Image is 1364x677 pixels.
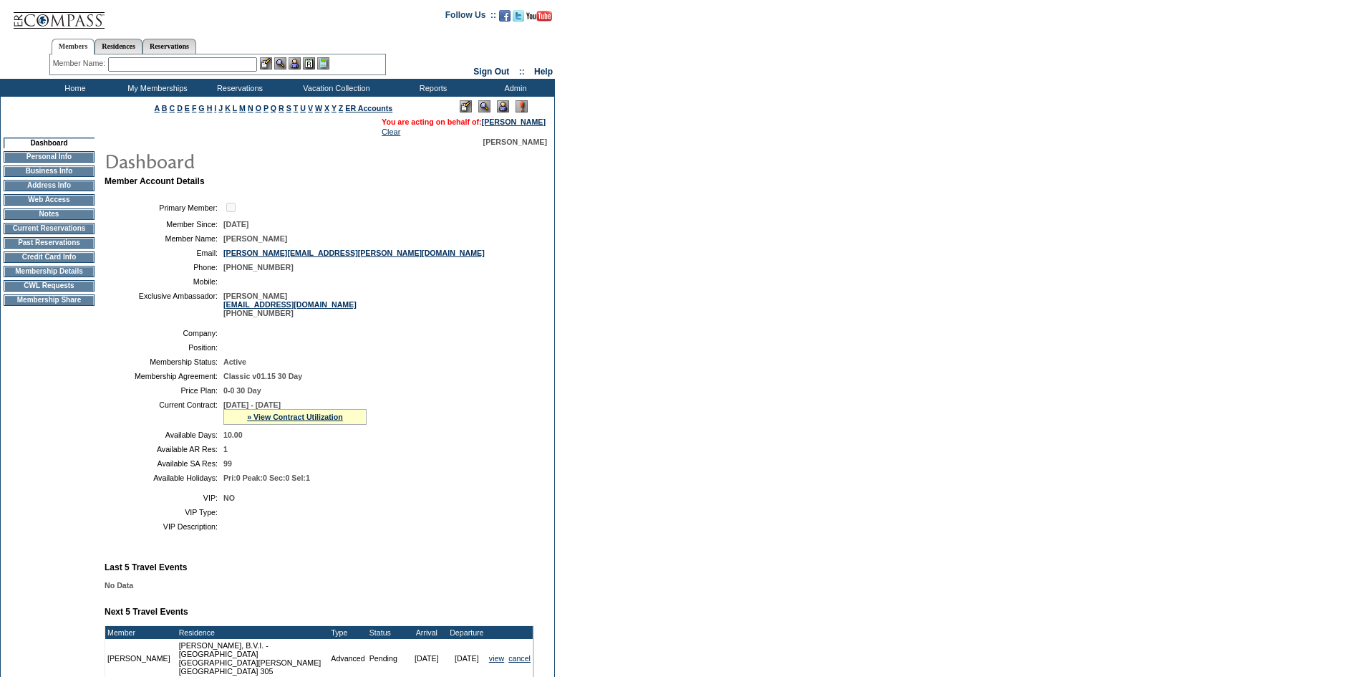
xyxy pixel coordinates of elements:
td: VIP Type: [110,508,218,517]
span: 1 [223,445,228,453]
td: Vacation Collection [279,79,390,97]
a: Members [52,39,95,54]
span: Active [223,357,246,366]
td: Admin [473,79,555,97]
span: 0-0 30 Day [223,386,261,395]
img: Edit Mode [460,100,472,112]
img: View Mode [478,100,490,112]
span: [DATE] - [DATE] [223,400,281,409]
td: Notes [4,208,95,220]
a: G [198,104,204,112]
td: Reservations [197,79,279,97]
td: Available Holidays: [110,474,218,482]
span: You are acting on behalf of: [382,117,546,126]
span: 10.00 [223,431,243,439]
a: Clear [382,128,400,136]
a: T [294,104,299,112]
td: Member Name: [110,234,218,243]
img: Subscribe to our YouTube Channel [526,11,552,21]
td: Price Plan: [110,386,218,395]
a: Follow us on Twitter [513,14,524,23]
td: Current Contract: [110,400,218,425]
img: Reservations [303,57,315,69]
td: Follow Us :: [445,9,496,26]
img: Impersonate [289,57,301,69]
a: Subscribe to our YouTube Channel [526,14,552,23]
a: R [279,104,284,112]
a: C [169,104,175,112]
td: Exclusive Ambassador: [110,292,218,317]
span: [PERSON_NAME] [223,234,287,243]
span: [PHONE_NUMBER] [223,263,294,272]
img: Follow us on Twitter [513,10,524,21]
td: Email: [110,249,218,257]
a: Become our fan on Facebook [499,14,511,23]
a: [PERSON_NAME][EMAIL_ADDRESS][PERSON_NAME][DOMAIN_NAME] [223,249,485,257]
a: B [162,104,168,112]
a: N [248,104,253,112]
a: view [489,654,504,663]
a: [EMAIL_ADDRESS][DOMAIN_NAME] [223,300,357,309]
td: Departure [447,626,487,639]
td: Membership Status: [110,357,218,366]
a: E [185,104,190,112]
span: 99 [223,459,232,468]
b: Last 5 Travel Events [105,562,187,572]
img: Log Concern/Member Elevation [516,100,528,112]
a: Reservations [142,39,196,54]
a: Z [339,104,344,112]
img: Become our fan on Facebook [499,10,511,21]
a: Sign Out [473,67,509,77]
td: Membership Details [4,266,95,277]
td: Membership Agreement: [110,372,218,380]
td: Phone: [110,263,218,272]
a: J [218,104,223,112]
a: X [324,104,329,112]
a: F [192,104,197,112]
td: Available Days: [110,431,218,439]
img: b_calculator.gif [317,57,329,69]
td: Primary Member: [110,201,218,214]
td: VIP: [110,494,218,502]
td: Company: [110,329,218,337]
img: pgTtlDashboard.gif [104,146,390,175]
td: Reports [390,79,473,97]
td: Member Since: [110,220,218,229]
img: Impersonate [497,100,509,112]
a: Residences [95,39,142,54]
a: Y [332,104,337,112]
a: Help [534,67,553,77]
a: V [308,104,313,112]
a: Q [271,104,276,112]
a: ER Accounts [345,104,392,112]
img: View [274,57,286,69]
a: D [177,104,183,112]
td: Past Reservations [4,237,95,249]
td: Residence [177,626,329,639]
a: [PERSON_NAME] [482,117,546,126]
a: M [239,104,246,112]
div: No Data [105,581,546,590]
td: Dashboard [4,138,95,148]
td: Membership Share [4,294,95,306]
a: » View Contract Utilization [247,413,343,421]
td: CWL Requests [4,280,95,292]
span: [DATE] [223,220,248,229]
span: NO [223,494,235,502]
td: Business Info [4,165,95,177]
span: Pri:0 Peak:0 Sec:0 Sel:1 [223,474,310,482]
span: [PERSON_NAME] [483,138,547,146]
a: O [256,104,261,112]
span: :: [519,67,525,77]
td: Mobile: [110,277,218,286]
td: Personal Info [4,151,95,163]
div: Member Name: [53,57,108,69]
td: Available AR Res: [110,445,218,453]
td: Position: [110,343,218,352]
a: P [263,104,269,112]
td: Arrival [407,626,447,639]
a: cancel [508,654,531,663]
td: Address Info [4,180,95,191]
span: Classic v01.15 30 Day [223,372,302,380]
a: K [225,104,231,112]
